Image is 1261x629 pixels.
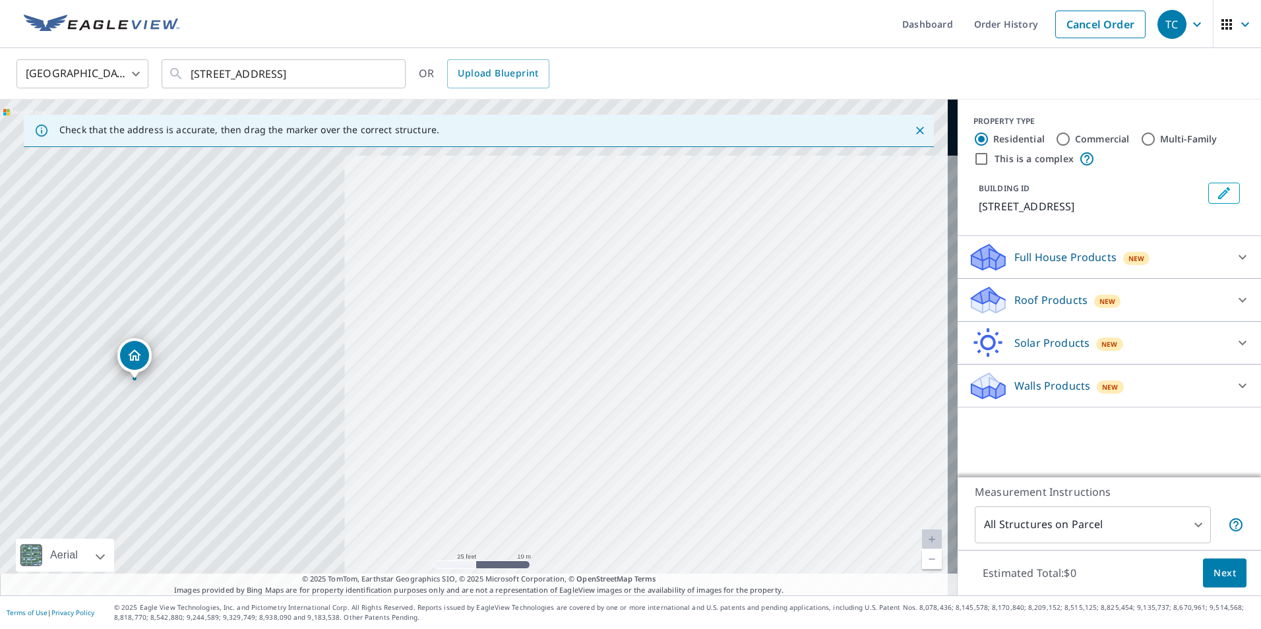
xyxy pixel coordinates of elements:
div: [GEOGRAPHIC_DATA] [16,55,148,92]
span: New [1099,296,1116,307]
a: OpenStreetMap [576,574,632,584]
a: Current Level 20, Zoom In Disabled [922,529,942,549]
div: Roof ProductsNew [968,284,1250,316]
p: © 2025 Eagle View Technologies, Inc. and Pictometry International Corp. All Rights Reserved. Repo... [114,603,1254,622]
div: PROPERTY TYPE [973,115,1245,127]
p: Full House Products [1014,249,1117,265]
p: Estimated Total: $0 [972,558,1087,587]
p: | [7,609,94,616]
span: New [1102,382,1119,392]
label: This is a complex [995,152,1074,165]
label: Residential [993,133,1045,146]
p: [STREET_ADDRESS] [979,198,1203,214]
button: Close [911,122,929,139]
div: Full House ProductsNew [968,241,1250,273]
div: Aerial [46,539,82,572]
button: Edit building 1 [1208,183,1240,204]
label: Commercial [1075,133,1130,146]
p: Solar Products [1014,335,1090,351]
label: Multi-Family [1160,133,1217,146]
p: Measurement Instructions [975,484,1244,500]
a: Terms [634,574,656,584]
a: Cancel Order [1055,11,1146,38]
div: Dropped pin, building 1, Residential property, 808 N Palm St Little Rock, AR 72205 [117,338,152,379]
span: © 2025 TomTom, Earthstar Geographics SIO, © 2025 Microsoft Corporation, © [302,574,656,585]
div: Solar ProductsNew [968,327,1250,359]
p: Check that the address is accurate, then drag the marker over the correct structure. [59,124,439,136]
p: Walls Products [1014,378,1090,394]
a: Privacy Policy [51,608,94,617]
span: New [1101,339,1118,349]
a: Terms of Use [7,608,47,617]
p: BUILDING ID [979,183,1030,194]
span: Your report will include each building or structure inside the parcel boundary. In some cases, du... [1228,517,1244,533]
div: Aerial [16,539,114,572]
div: Walls ProductsNew [968,370,1250,402]
img: EV Logo [24,15,179,34]
a: Upload Blueprint [447,59,549,88]
span: Next [1214,565,1236,582]
p: Roof Products [1014,292,1088,308]
span: Upload Blueprint [458,65,538,82]
div: OR [419,59,549,88]
span: New [1128,253,1145,264]
button: Next [1203,558,1246,588]
div: All Structures on Parcel [975,506,1211,543]
div: TC [1157,10,1186,39]
a: Current Level 20, Zoom Out [922,549,942,569]
input: Search by address or latitude-longitude [191,55,379,92]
